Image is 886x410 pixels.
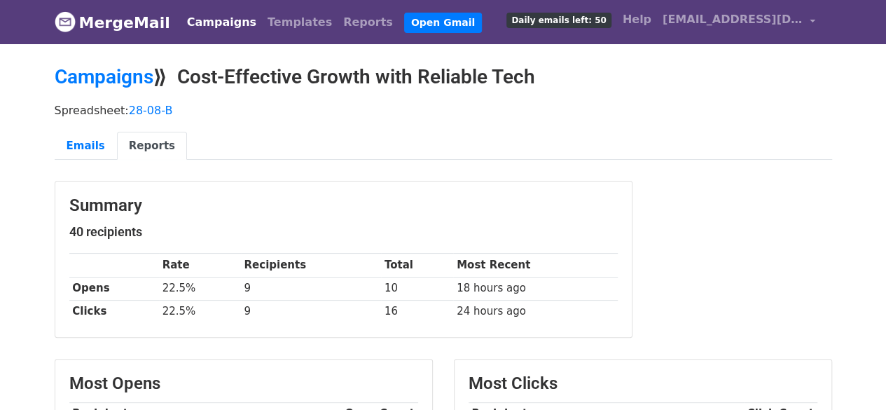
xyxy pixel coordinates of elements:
[381,254,453,277] th: Total
[55,8,170,37] a: MergeMail
[453,277,617,300] td: 18 hours ago
[262,8,338,36] a: Templates
[159,300,241,323] td: 22.5%
[55,11,76,32] img: MergeMail logo
[55,65,832,89] h2: ⟫ Cost-Effective Growth with Reliable Tech
[69,224,618,240] h5: 40 recipients
[241,277,381,300] td: 9
[617,6,657,34] a: Help
[55,65,153,88] a: Campaigns
[129,104,173,117] a: 28-08-B
[69,374,418,394] h3: Most Opens
[453,300,617,323] td: 24 hours ago
[181,8,262,36] a: Campaigns
[338,8,399,36] a: Reports
[663,11,803,28] span: [EMAIL_ADDRESS][DOMAIN_NAME]
[453,254,617,277] th: Most Recent
[506,13,611,28] span: Daily emails left: 50
[241,300,381,323] td: 9
[404,13,482,33] a: Open Gmail
[55,132,117,160] a: Emails
[159,254,241,277] th: Rate
[69,300,159,323] th: Clicks
[69,196,618,216] h3: Summary
[55,103,832,118] p: Spreadsheet:
[381,300,453,323] td: 16
[501,6,616,34] a: Daily emails left: 50
[159,277,241,300] td: 22.5%
[469,374,817,394] h3: Most Clicks
[381,277,453,300] td: 10
[241,254,381,277] th: Recipients
[117,132,187,160] a: Reports
[816,343,886,410] iframe: Chat Widget
[69,277,159,300] th: Opens
[657,6,821,39] a: [EMAIL_ADDRESS][DOMAIN_NAME]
